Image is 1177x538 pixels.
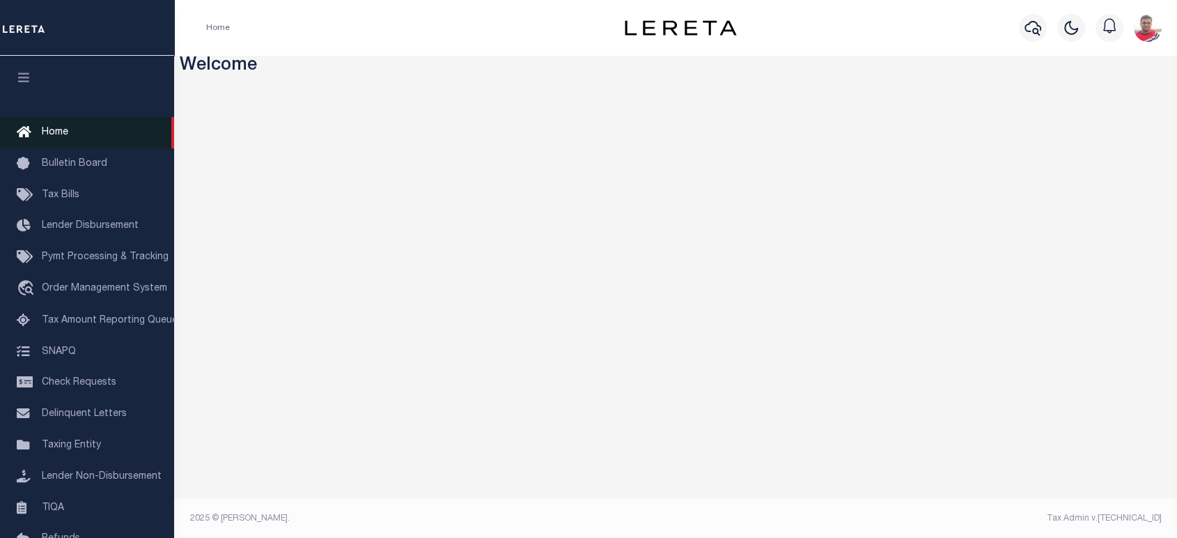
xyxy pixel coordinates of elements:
i: travel_explore [17,280,39,298]
span: Lender Non-Disbursement [42,472,162,482]
span: Taxing Entity [42,440,101,450]
div: Tax Admin v.[TECHNICAL_ID] [686,512,1162,525]
span: SNAPQ [42,346,76,356]
span: Bulletin Board [42,159,107,169]
span: Delinquent Letters [42,409,127,419]
span: Lender Disbursement [42,221,139,231]
span: Home [42,128,68,137]
span: Order Management System [42,284,167,293]
h3: Welcome [180,56,1172,77]
span: TIQA [42,502,64,512]
img: logo-dark.svg [625,20,736,36]
div: 2025 © [PERSON_NAME]. [180,512,676,525]
li: Home [206,22,230,34]
span: Tax Bills [42,190,79,200]
span: Pymt Processing & Tracking [42,252,169,262]
span: Check Requests [42,378,116,387]
span: Tax Amount Reporting Queue [42,316,178,325]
